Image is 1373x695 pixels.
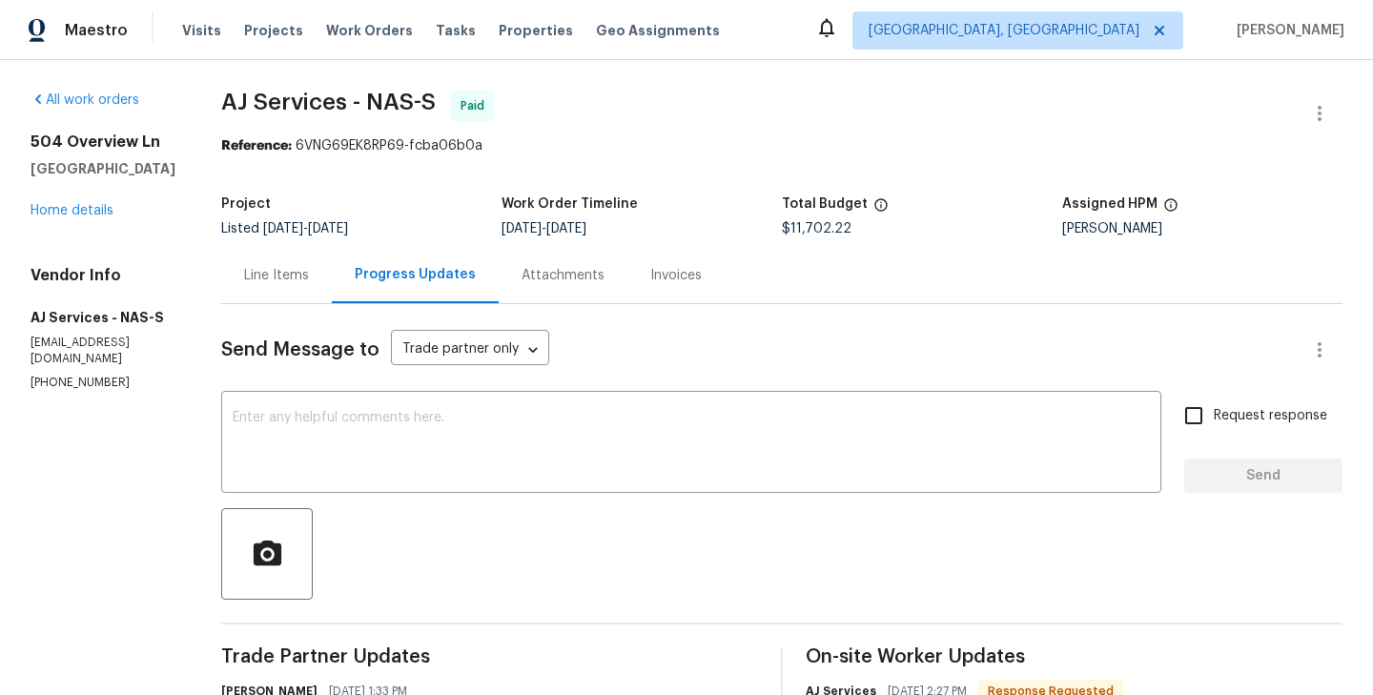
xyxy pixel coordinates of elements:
[782,197,868,211] h5: Total Budget
[221,91,436,113] span: AJ Services - NAS-S
[31,266,175,285] h4: Vendor Info
[244,266,309,285] div: Line Items
[263,222,303,235] span: [DATE]
[1214,406,1327,426] span: Request response
[31,375,175,391] p: [PHONE_NUMBER]
[31,133,175,152] h2: 504 Overview Ln
[221,139,292,153] b: Reference:
[65,21,128,40] span: Maestro
[308,222,348,235] span: [DATE]
[806,647,1342,666] span: On-site Worker Updates
[650,266,702,285] div: Invoices
[1163,197,1178,222] span: The hpm assigned to this work order.
[873,197,889,222] span: The total cost of line items that have been proposed by Opendoor. This sum includes line items th...
[502,197,638,211] h5: Work Order Timeline
[221,222,348,235] span: Listed
[502,222,542,235] span: [DATE]
[221,647,758,666] span: Trade Partner Updates
[221,197,271,211] h5: Project
[596,21,720,40] span: Geo Assignments
[182,21,221,40] span: Visits
[1229,21,1344,40] span: [PERSON_NAME]
[31,159,175,178] h5: [GEOGRAPHIC_DATA]
[499,21,573,40] span: Properties
[1062,222,1342,235] div: [PERSON_NAME]
[244,21,303,40] span: Projects
[391,335,549,366] div: Trade partner only
[263,222,348,235] span: -
[355,265,476,284] div: Progress Updates
[326,21,413,40] span: Work Orders
[221,136,1342,155] div: 6VNG69EK8RP69-fcba06b0a
[31,93,139,107] a: All work orders
[31,308,175,327] h5: AJ Services - NAS-S
[869,21,1139,40] span: [GEOGRAPHIC_DATA], [GEOGRAPHIC_DATA]
[502,222,586,235] span: -
[436,24,476,37] span: Tasks
[782,222,851,235] span: $11,702.22
[221,340,379,359] span: Send Message to
[1062,197,1158,211] h5: Assigned HPM
[546,222,586,235] span: [DATE]
[31,204,113,217] a: Home details
[522,266,605,285] div: Attachments
[461,96,492,115] span: Paid
[31,335,175,367] p: [EMAIL_ADDRESS][DOMAIN_NAME]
